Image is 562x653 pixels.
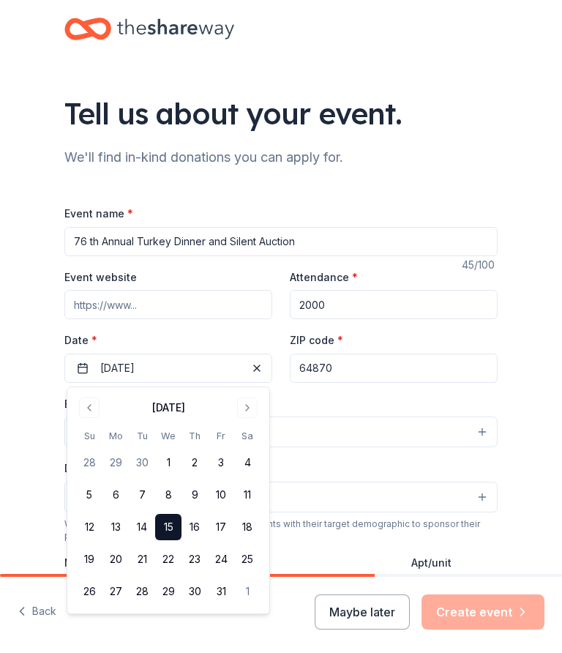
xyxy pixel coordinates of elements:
[181,578,208,605] button: 30
[64,227,498,256] input: Spring Fundraiser
[155,482,181,508] button: 8
[462,256,498,274] div: 45 /100
[155,546,181,572] button: 22
[290,354,498,383] input: 12345 (U.S. only)
[64,93,498,134] div: Tell us about your event.
[79,398,100,418] button: Go to previous month
[181,428,208,444] th: Thursday
[64,482,498,512] button: Select
[64,461,132,476] label: Demographic
[76,514,102,540] button: 12
[152,399,185,417] div: [DATE]
[64,417,498,447] button: Select
[18,597,56,627] button: Back
[76,546,102,572] button: 19
[64,397,127,411] label: Event type
[64,270,137,285] label: Event website
[290,290,498,319] input: 20
[102,428,129,444] th: Monday
[234,514,261,540] button: 18
[208,428,234,444] th: Friday
[129,482,155,508] button: 7
[234,482,261,508] button: 11
[64,518,498,542] div: We use this information to help brands find events with their target demographic to sponsor their...
[155,428,181,444] th: Wednesday
[208,578,234,605] button: 31
[155,578,181,605] button: 29
[411,556,452,570] label: Apt/unit
[129,428,155,444] th: Tuesday
[64,333,272,348] label: Date
[64,146,498,169] div: We'll find in-kind donations you can apply for.
[76,449,102,476] button: 28
[64,556,147,570] label: Mailing address
[208,546,234,572] button: 24
[102,449,129,476] button: 29
[234,449,261,476] button: 4
[234,546,261,572] button: 25
[237,398,258,418] button: Go to next month
[102,546,129,572] button: 20
[155,514,181,540] button: 15
[102,482,129,508] button: 6
[208,514,234,540] button: 17
[181,546,208,572] button: 23
[208,449,234,476] button: 3
[181,449,208,476] button: 2
[234,578,261,605] button: 1
[76,482,102,508] button: 5
[234,428,261,444] th: Saturday
[102,578,129,605] button: 27
[64,206,133,221] label: Event name
[64,354,272,383] button: [DATE]
[129,514,155,540] button: 14
[315,594,410,630] button: Maybe later
[208,482,234,508] button: 10
[129,546,155,572] button: 21
[64,290,272,319] input: https://www...
[181,482,208,508] button: 9
[76,578,102,605] button: 26
[129,578,155,605] button: 28
[290,270,358,285] label: Attendance
[76,428,102,444] th: Sunday
[290,333,343,348] label: ZIP code
[181,514,208,540] button: 16
[129,449,155,476] button: 30
[102,514,129,540] button: 13
[155,449,181,476] button: 1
